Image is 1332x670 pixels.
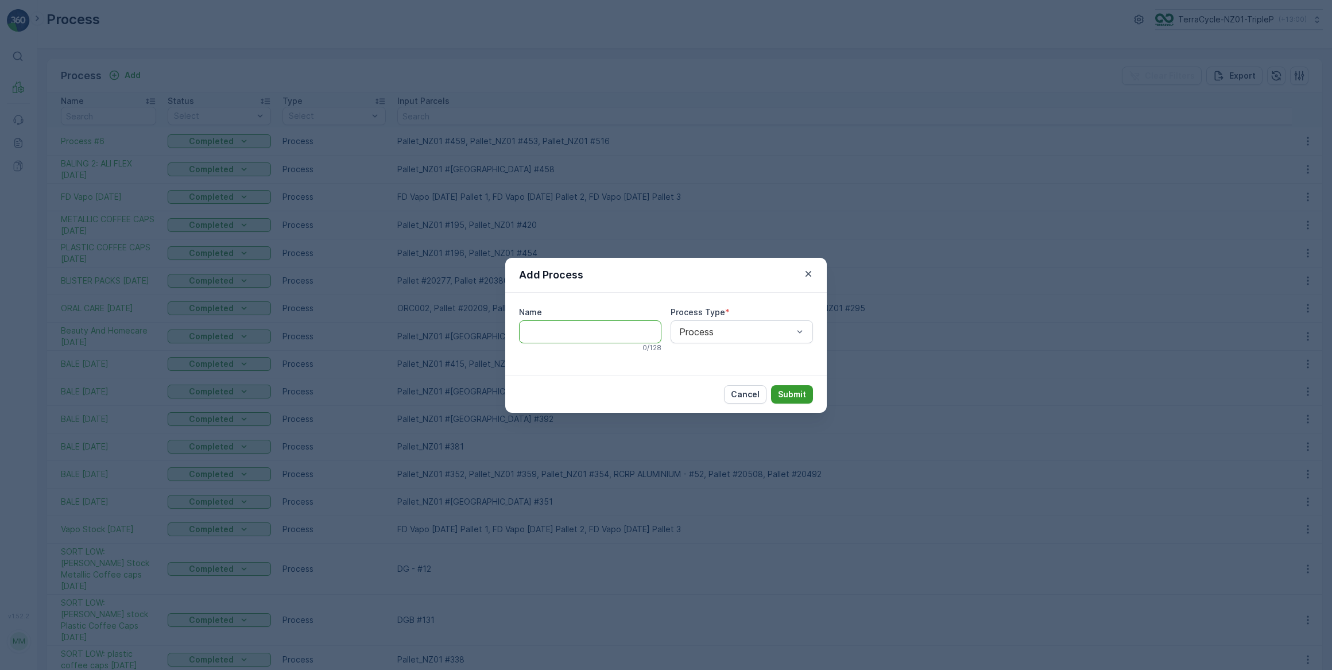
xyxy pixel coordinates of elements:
button: Submit [771,385,813,404]
button: Cancel [724,385,766,404]
p: Submit [778,389,806,400]
label: Name [519,307,542,317]
p: 0 / 128 [642,343,661,353]
p: Cancel [731,389,760,400]
label: Process Type [671,307,725,317]
p: Add Process [519,267,583,283]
